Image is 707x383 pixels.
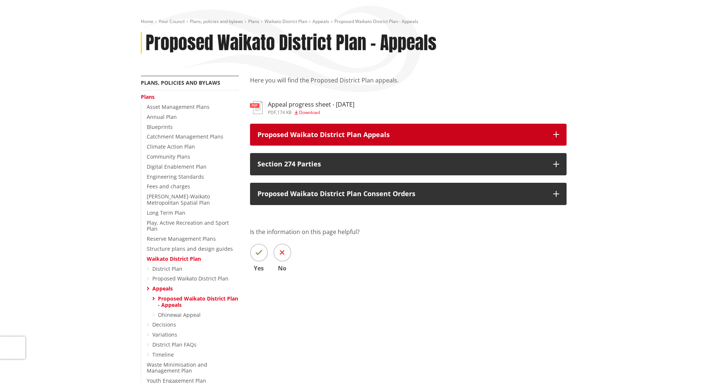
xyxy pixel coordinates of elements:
[273,265,291,271] span: No
[250,153,567,175] button: Section 274 Parties
[141,19,567,25] nav: breadcrumb
[147,255,201,262] a: Waikato District Plan
[141,79,220,86] a: Plans, policies and bylaws
[141,18,153,25] a: Home
[152,265,182,272] a: District Plan
[147,183,190,190] a: Fees and charges
[312,18,329,25] a: Appeals
[147,123,173,130] a: Blueprints
[152,321,176,328] a: Decisions
[147,245,233,252] a: Structure plans and design guides
[152,331,177,338] a: Variations
[268,109,276,116] span: pdf
[268,101,354,108] h3: Appeal progress sheet - [DATE]
[147,163,207,170] a: Digital Enablement Plan
[334,18,418,25] span: Proposed Waikato District Plan - Appeals
[147,209,185,216] a: Long Term Plan
[250,265,268,271] span: Yes
[152,341,197,348] a: District Plan FAQs
[257,160,546,168] p: Section 274 Parties
[147,193,210,206] a: [PERSON_NAME]-Waikato Metropolitan Spatial Plan
[250,227,567,236] p: Is the information on this page helpful?
[250,76,567,94] p: Here you will find the Proposed District Plan appeals.
[257,190,546,198] p: Proposed Waikato District Plan Consent Orders
[147,143,195,150] a: Climate Action Plan
[147,103,210,110] a: Asset Management Plans
[158,311,201,318] a: Ohinewai Appeal
[152,351,174,358] a: Timeline
[152,275,228,282] a: Proposed Waikato District Plan
[152,285,173,292] a: Appeals
[190,18,243,25] a: Plans, policies and bylaws
[147,235,216,242] a: Reserve Management Plans
[147,361,207,374] a: Waste Minimisation and Management Plan
[248,18,259,25] a: Plans
[147,173,204,180] a: Engineering Standards
[277,109,292,116] span: 174 KB
[147,153,190,160] a: Community Plans
[268,110,354,115] div: ,
[147,133,223,140] a: Catchment Management Plans
[141,93,155,100] a: Plans
[250,183,567,205] button: Proposed Waikato District Plan Consent Orders
[147,219,229,233] a: Play, Active Recreation and Sport Plan
[146,32,437,54] h1: Proposed Waikato District Plan - Appeals
[147,113,177,120] a: Annual Plan
[159,18,185,25] a: Your Council
[250,101,263,114] img: document-pdf.svg
[673,352,700,379] iframe: Messenger Launcher
[158,295,238,308] a: Proposed Waikato District Plan - Appeals
[299,109,320,116] span: Download
[250,124,567,146] button: Proposed Waikato District Plan Appeals
[265,18,307,25] a: Waikato District Plan
[257,131,546,139] p: Proposed Waikato District Plan Appeals
[250,101,354,114] a: Appeal progress sheet - [DATE] pdf,174 KB Download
